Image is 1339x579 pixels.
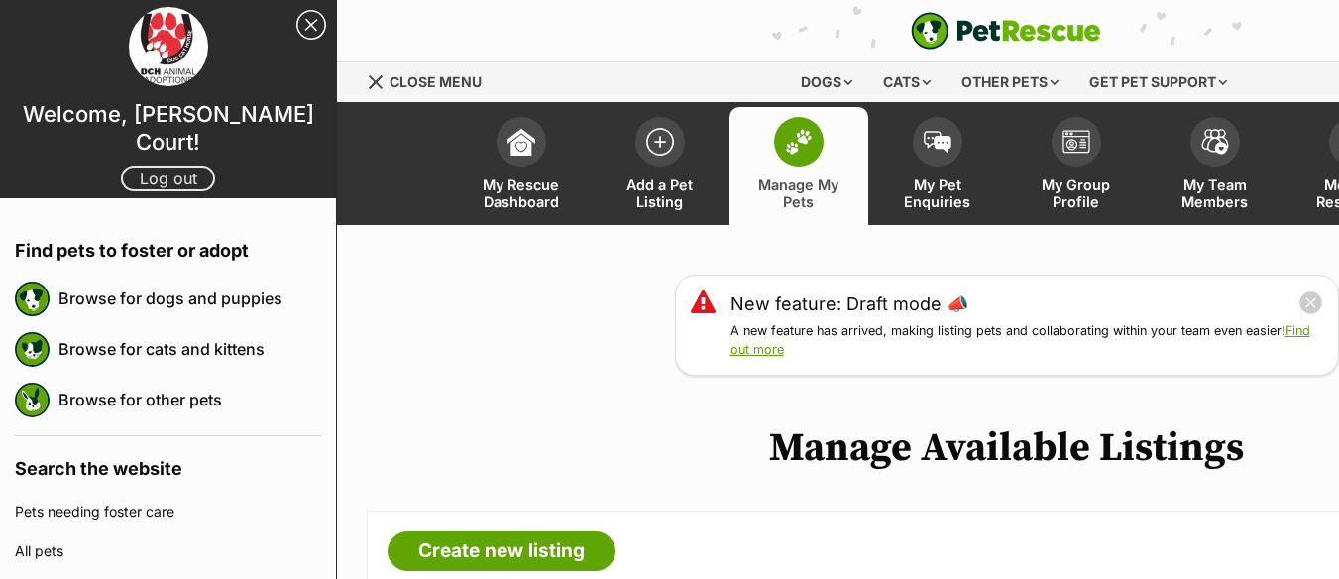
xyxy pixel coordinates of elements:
[615,176,705,210] span: Add a Pet Listing
[58,379,321,420] a: Browse for other pets
[390,73,482,90] span: Close menu
[754,176,843,210] span: Manage My Pets
[646,128,674,156] img: add-pet-listing-icon-0afa8454b4691262ce3f59096e99ab1cd57d4a30225e0717b998d2c9b9846f56.svg
[477,176,566,210] span: My Rescue Dashboard
[15,383,50,417] img: petrescue logo
[507,128,535,156] img: dashboard-icon-eb2f2d2d3e046f16d808141f083e7271f6b2e854fb5c12c21221c1fb7104beca.svg
[367,62,496,98] a: Menu
[121,166,215,191] a: Log out
[15,282,50,316] img: petrescue logo
[15,531,321,571] a: All pets
[924,131,951,153] img: pet-enquiries-icon-7e3ad2cf08bfb03b45e93fb7055b45f3efa6380592205ae92323e6603595dc1f.svg
[868,107,1007,225] a: My Pet Enquiries
[58,278,321,319] a: Browse for dogs and puppies
[129,7,208,86] img: profile image
[15,492,321,531] a: Pets needing foster care
[730,323,1310,357] a: Find out more
[893,176,982,210] span: My Pet Enquiries
[1298,290,1323,315] button: close
[15,436,321,492] h4: Search the website
[452,107,591,225] a: My Rescue Dashboard
[58,328,321,370] a: Browse for cats and kittens
[1032,176,1121,210] span: My Group Profile
[787,62,866,102] div: Dogs
[869,62,945,102] div: Cats
[1201,129,1229,155] img: team-members-icon-5396bd8760b3fe7c0b43da4ab00e1e3bb1a5d9ba89233759b79545d2d3fc5d0d.svg
[296,10,326,40] a: Close Sidebar
[1075,62,1241,102] div: Get pet support
[911,12,1101,50] a: PetRescue
[911,12,1101,50] img: logo-e224e6f780fb5917bec1dbf3a21bbac754714ae5b6737aabdf751b685950b380.svg
[15,332,50,367] img: petrescue logo
[1171,176,1260,210] span: My Team Members
[729,107,868,225] a: Manage My Pets
[1062,130,1090,154] img: group-profile-icon-3fa3cf56718a62981997c0bc7e787c4b2cf8bcc04b72c1350f741eb67cf2f40e.svg
[730,322,1323,360] p: A new feature has arrived, making listing pets and collaborating within your team even easier!
[785,129,813,155] img: manage-my-pets-icon-02211641906a0b7f246fdf0571729dbe1e7629f14944591b6c1af311fb30b64b.svg
[948,62,1072,102] div: Other pets
[388,531,615,571] a: Create new listing
[15,218,321,274] h4: Find pets to foster or adopt
[1007,107,1146,225] a: My Group Profile
[1146,107,1284,225] a: My Team Members
[591,107,729,225] a: Add a Pet Listing
[730,290,968,317] a: New feature: Draft mode 📣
